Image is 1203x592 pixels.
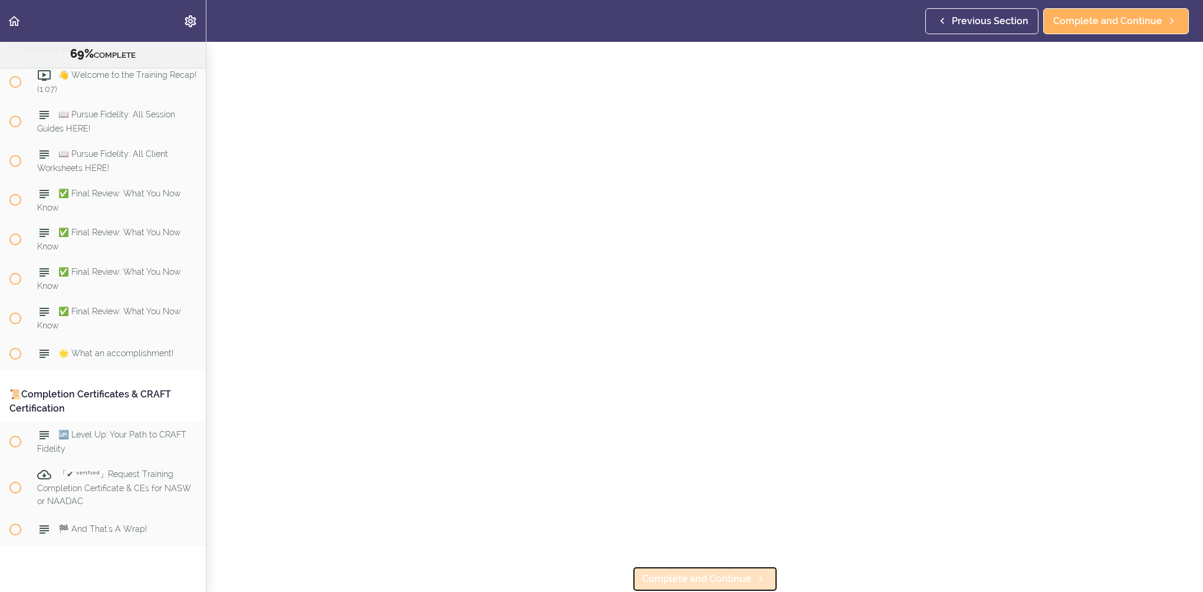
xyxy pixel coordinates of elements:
[632,566,778,592] a: Complete and Continue
[1053,14,1162,28] span: Complete and Continue
[37,307,180,330] span: ✅ Final Review: What You Now Know
[952,14,1028,28] span: Previous Section
[37,149,168,172] span: 📖 Pursue Fidelity: All Client Worksheets HERE!
[37,430,186,453] span: 🆙 Level Up: Your Path to CRAFT Fidelity
[37,469,191,505] span: 「✔ ᵛᵉʳᶦᶠᶦᵉᵈ」Request Training Completion Certificate & CEs for NASW or NAADAC
[37,70,196,93] span: 👋 Welcome to the Training Recap! (1:07)
[37,228,180,251] span: ✅ Final Review: What You Now Know
[1043,8,1189,34] a: Complete and Continue
[58,524,147,534] span: 🏁 And That's A Wrap!
[70,47,94,61] span: 69%
[642,572,751,586] span: Complete and Continue
[37,268,180,291] span: ✅ Final Review: What You Now Know
[230,13,1179,547] iframe: Video Player
[7,14,21,28] svg: Back to course curriculum
[58,348,173,358] span: 🌟 What an accomplishment!
[183,14,198,28] svg: Settings Menu
[15,47,191,62] div: COMPLETE
[37,189,180,212] span: ✅ Final Review: What You Now Know
[925,8,1038,34] a: Previous Section
[37,110,175,133] span: 📖 Pursue Fidelity: All Session Guides HERE!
